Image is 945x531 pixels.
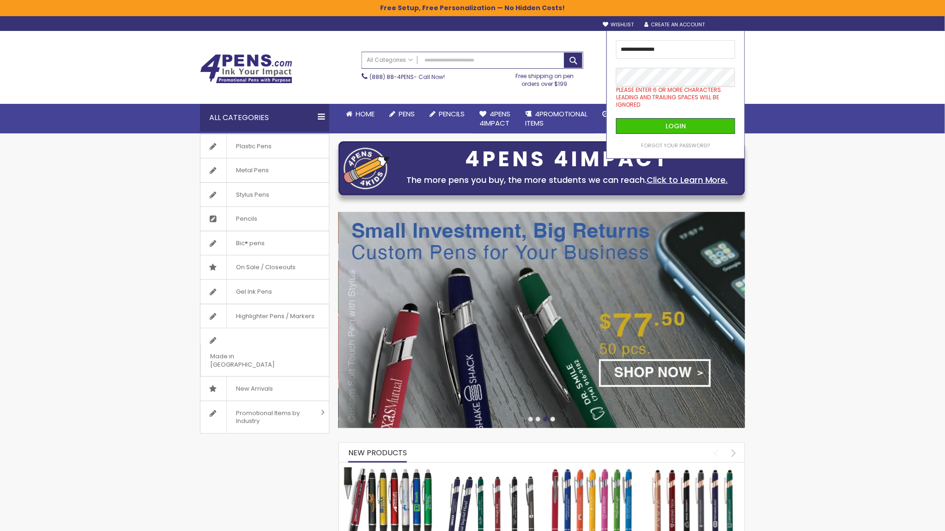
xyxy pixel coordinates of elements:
[647,174,728,186] a: Click to Learn More.
[226,158,278,182] span: Metal Pens
[595,104,636,124] a: Rush
[200,377,329,401] a: New Arrivals
[226,207,267,231] span: Pencils
[200,328,329,376] a: Made in [GEOGRAPHIC_DATA]
[226,255,305,279] span: On Sale / Closeouts
[472,104,518,134] a: 4Pens4impact
[726,445,742,461] div: next
[226,280,281,304] span: Gel Ink Pens
[370,73,414,81] a: (888) 88-4PENS
[708,445,724,461] div: prev
[200,401,329,433] a: Promotional Items by Industry
[382,104,422,124] a: Pens
[200,104,329,132] div: All Categories
[226,304,324,328] span: Highlighter Pens / Markers
[226,183,279,207] span: Stylus Pens
[226,377,282,401] span: New Arrivals
[394,174,740,187] div: The more pens you buy, the more students we can reach.
[200,255,329,279] a: On Sale / Closeouts
[445,467,537,475] a: Custom Soft Touch Metal Pen - Stylus Top
[546,467,638,475] a: Ellipse Softy Brights with Stylus Pen - Laser
[200,134,329,158] a: Plastic Pens
[339,212,745,428] img: /custom-soft-touch-pen-metal-barrel.html
[200,304,329,328] a: Highlighter Pens / Markers
[644,21,705,28] a: Create an Account
[226,231,274,255] span: Bic® pens
[648,467,739,475] a: Ellipse Softy Rose Gold Classic with Stylus Pen - Silver Laser
[370,73,445,81] span: - Call Now!
[226,134,281,158] span: Plastic Pens
[603,21,634,28] a: Wishlist
[394,150,740,169] div: 4PENS 4IMPACT
[506,69,584,87] div: Free shipping on pen orders over $199
[399,109,415,119] span: Pens
[641,142,710,149] a: Forgot Your Password?
[616,86,735,109] div: Please enter 6 or more characters. Leading and trailing spaces will be ignored.
[200,158,329,182] a: Metal Pens
[226,401,318,433] span: Promotional Items by Industry
[479,109,510,128] span: 4Pens 4impact
[422,104,472,124] a: Pencils
[200,183,329,207] a: Stylus Pens
[200,231,329,255] a: Bic® pens
[200,54,292,84] img: 4Pens Custom Pens and Promotional Products
[339,104,382,124] a: Home
[367,56,413,64] span: All Categories
[616,118,735,134] button: Login
[200,207,329,231] a: Pencils
[200,280,329,304] a: Gel Ink Pens
[439,109,465,119] span: Pencils
[525,109,588,128] span: 4PROMOTIONAL ITEMS
[200,344,306,376] span: Made in [GEOGRAPHIC_DATA]
[362,52,418,67] a: All Categories
[518,104,595,134] a: 4PROMOTIONALITEMS
[356,109,375,119] span: Home
[666,121,686,131] span: Login
[344,467,436,475] a: The Barton Custom Pens Special Offer
[344,147,390,189] img: four_pen_logo.png
[715,22,745,29] div: Sign In
[348,447,407,458] span: New Products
